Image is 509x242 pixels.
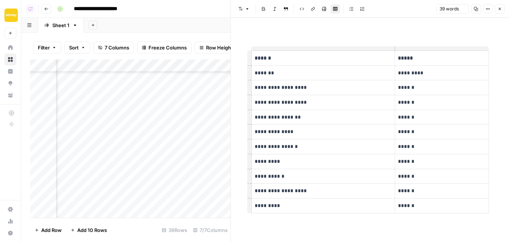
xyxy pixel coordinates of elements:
span: 7 Columns [105,44,129,51]
span: Sort [69,44,79,51]
span: Add Row [41,226,62,234]
button: Freeze Columns [137,42,192,54]
button: 7 Columns [93,42,134,54]
button: 39 words [436,4,469,14]
a: Home [4,42,16,54]
a: Your Data [4,89,16,101]
div: Sheet 1 [52,22,69,29]
a: Browse [4,54,16,65]
a: Usage [4,215,16,227]
button: Help + Support [4,227,16,239]
a: Opportunities [4,77,16,89]
a: Insights [4,65,16,77]
span: Freeze Columns [149,44,187,51]
button: Row Height [195,42,238,54]
span: Add 10 Rows [77,226,107,234]
button: Add 10 Rows [66,224,111,236]
button: Workspace: Sunday Lawn Care [4,6,16,25]
button: Filter [33,42,61,54]
div: 7/7 Columns [190,224,231,236]
button: Sort [64,42,90,54]
a: Settings [4,203,16,215]
span: 39 words [440,6,459,12]
div: 36 Rows [159,224,190,236]
a: Sheet 1 [38,18,84,33]
span: Row Height [206,44,233,51]
button: Add Row [30,224,66,236]
span: Filter [38,44,50,51]
img: Sunday Lawn Care Logo [4,9,18,22]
